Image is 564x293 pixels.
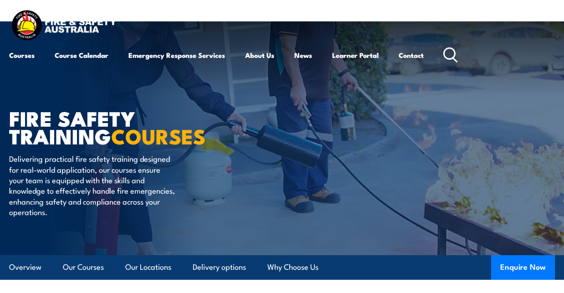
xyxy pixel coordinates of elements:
a: Our Courses [63,255,104,279]
a: Course Calendar [55,44,108,66]
a: Delivery options [193,255,246,279]
a: Emergency Response Services [128,44,225,66]
a: Our Locations [125,255,171,279]
a: News [294,44,312,66]
a: Contact [399,44,424,66]
a: Overview [9,255,41,279]
button: Enquire Now [491,255,555,280]
a: Learner Portal [332,44,379,66]
a: Why Choose Us [267,255,318,279]
strong: COURSES [111,120,205,151]
h1: FIRE SAFETY TRAINING [9,109,234,144]
p: Delivering practical fire safety training designed for real-world application, our courses ensure... [9,153,175,217]
a: About Us [245,44,274,66]
a: Courses [9,44,35,66]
